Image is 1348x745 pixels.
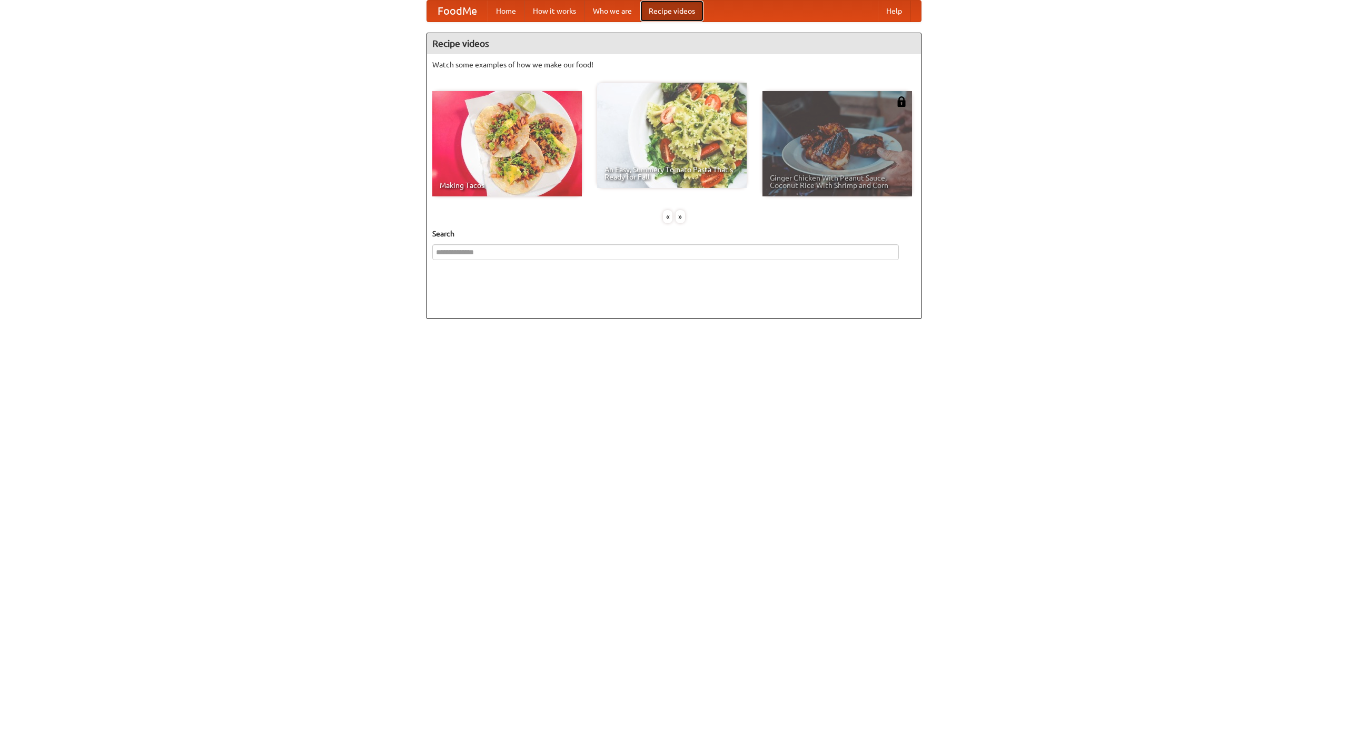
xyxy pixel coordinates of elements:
a: FoodMe [427,1,488,22]
a: How it works [524,1,584,22]
a: Recipe videos [640,1,703,22]
a: Help [878,1,910,22]
a: Making Tacos [432,91,582,196]
div: » [676,210,685,223]
span: An Easy, Summery Tomato Pasta That's Ready for Fall [604,166,739,181]
img: 483408.png [896,96,907,107]
a: Home [488,1,524,22]
h5: Search [432,229,916,239]
h4: Recipe videos [427,33,921,54]
a: An Easy, Summery Tomato Pasta That's Ready for Fall [597,83,747,188]
a: Who we are [584,1,640,22]
span: Making Tacos [440,182,574,189]
p: Watch some examples of how we make our food! [432,59,916,70]
div: « [663,210,672,223]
